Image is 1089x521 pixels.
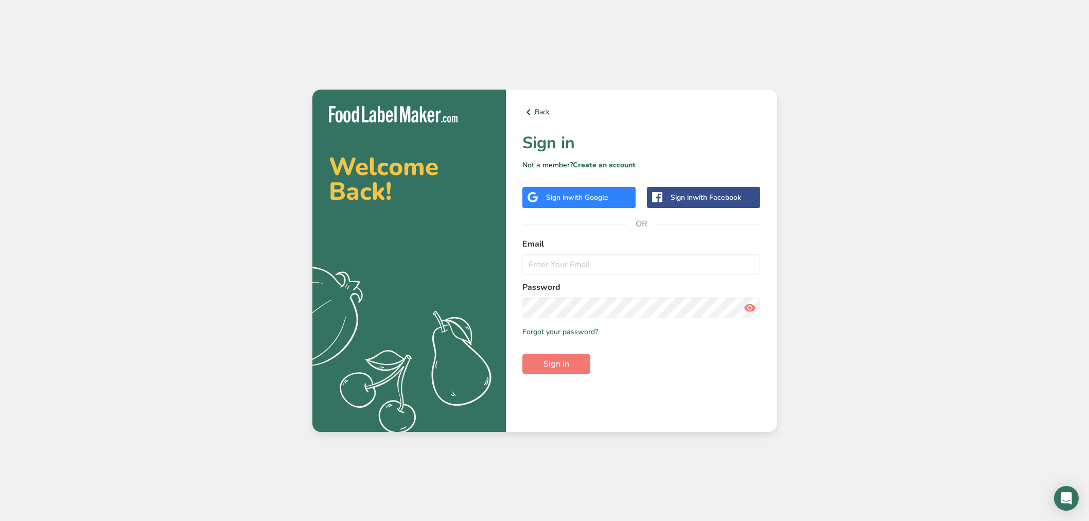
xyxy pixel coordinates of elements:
button: Sign in [522,354,590,374]
img: Food Label Maker [329,106,458,123]
span: Sign in [543,358,569,370]
span: with Facebook [693,193,741,202]
div: Sign in [546,192,608,203]
a: Back [522,106,761,118]
h1: Sign in [522,131,761,155]
a: Forgot your password? [522,326,598,337]
input: Enter Your Email [522,254,761,275]
h2: Welcome Back! [329,154,489,204]
label: Email [522,238,761,250]
p: Not a member? [522,160,761,170]
span: with Google [568,193,608,202]
div: Open Intercom Messenger [1054,486,1079,511]
span: OR [626,209,657,239]
div: Sign in [671,192,741,203]
label: Password [522,281,761,293]
a: Create an account [573,160,636,170]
